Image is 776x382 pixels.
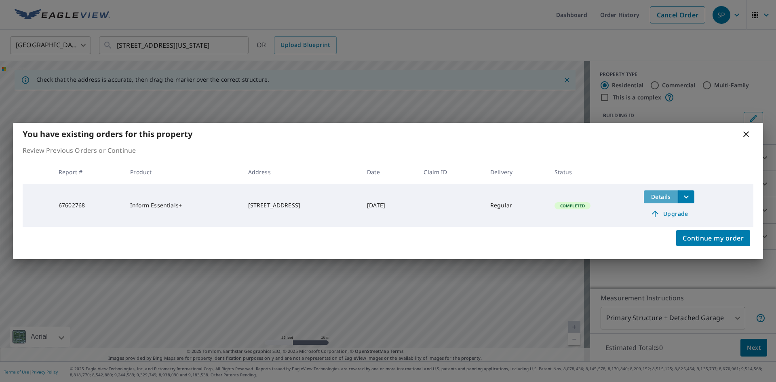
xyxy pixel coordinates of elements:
[242,160,361,184] th: Address
[649,193,673,200] span: Details
[23,129,192,139] b: You have existing orders for this property
[644,207,694,220] a: Upgrade
[417,160,484,184] th: Claim ID
[683,232,744,244] span: Continue my order
[124,184,241,227] td: Inform Essentials+
[555,203,590,209] span: Completed
[484,184,548,227] td: Regular
[548,160,637,184] th: Status
[124,160,241,184] th: Product
[676,230,750,246] button: Continue my order
[361,160,417,184] th: Date
[52,160,124,184] th: Report #
[23,146,753,155] p: Review Previous Orders or Continue
[678,190,694,203] button: filesDropdownBtn-67602768
[361,184,417,227] td: [DATE]
[484,160,548,184] th: Delivery
[248,201,354,209] div: [STREET_ADDRESS]
[644,190,678,203] button: detailsBtn-67602768
[52,184,124,227] td: 67602768
[649,209,690,219] span: Upgrade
